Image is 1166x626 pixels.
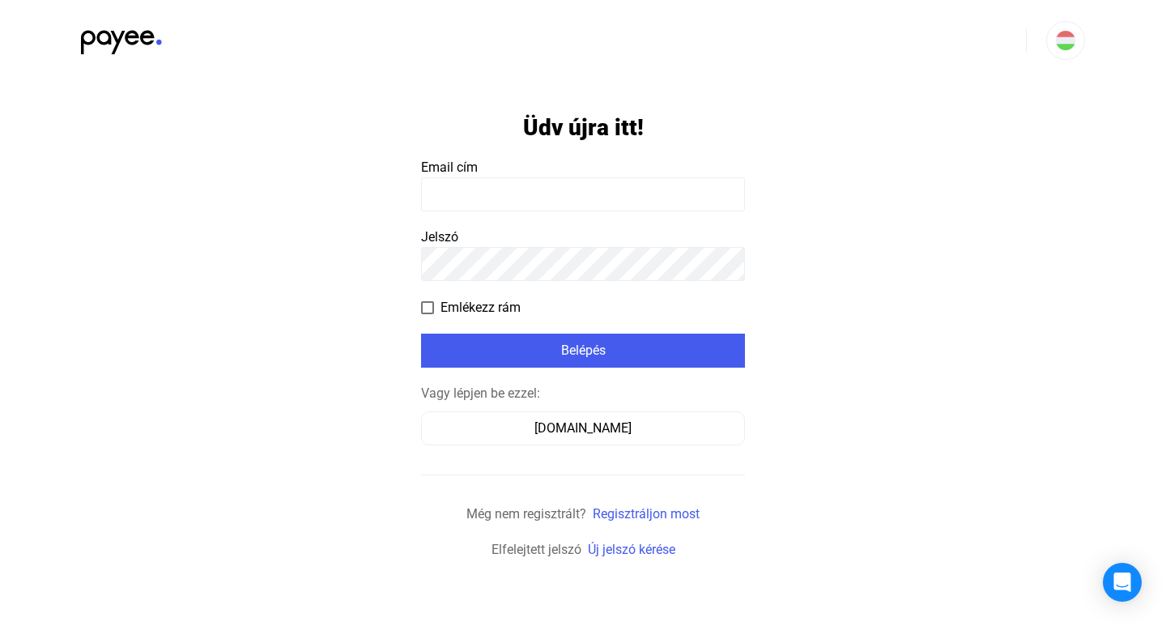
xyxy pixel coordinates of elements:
[523,113,644,142] h1: Üdv újra itt!
[426,341,740,360] div: Belépés
[421,420,745,436] a: [DOMAIN_NAME]
[1046,21,1085,60] button: HU
[421,229,458,245] span: Jelszó
[593,506,700,522] a: Regisztráljon most
[421,411,745,445] button: [DOMAIN_NAME]
[81,21,162,54] img: black-payee-blue-dot.svg
[1103,563,1142,602] div: Open Intercom Messenger
[421,384,745,403] div: Vagy lépjen be ezzel:
[427,419,739,438] div: [DOMAIN_NAME]
[1056,31,1075,50] img: HU
[421,334,745,368] button: Belépés
[588,542,675,557] a: Új jelszó kérése
[421,160,478,175] span: Email cím
[492,542,581,557] span: Elfelejtett jelszó
[440,298,521,317] span: Emlékezz rám
[466,506,586,522] span: Még nem regisztrált?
